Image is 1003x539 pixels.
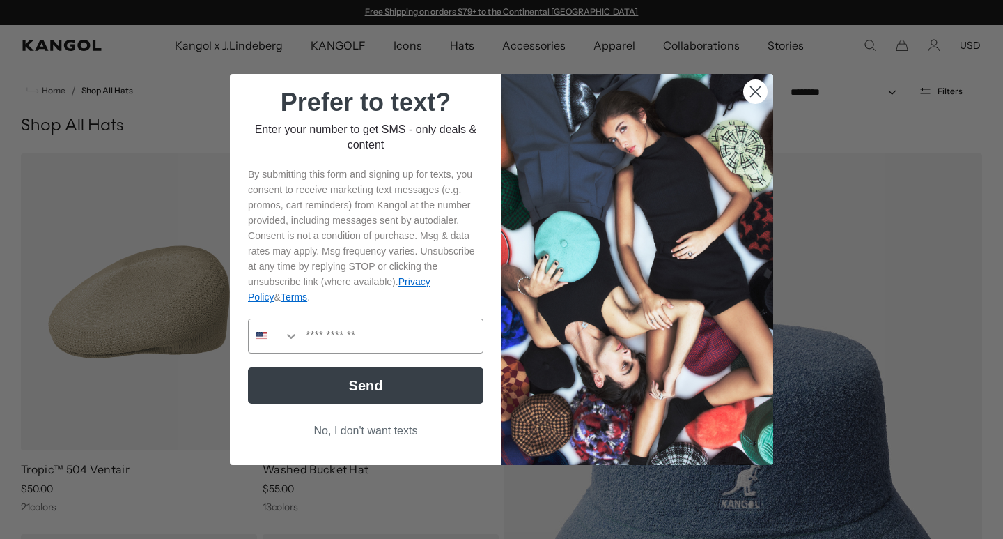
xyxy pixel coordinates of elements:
[281,88,451,116] span: Prefer to text?
[281,291,307,303] a: Terms
[248,418,483,444] button: No, I don't want texts
[249,319,299,353] button: Search Countries
[501,74,773,465] img: 32d93059-7686-46ce-88e0-f8be1b64b1a2.jpeg
[743,79,768,104] button: Close dialog
[255,123,477,151] span: Enter your number to get SMS - only deals & content
[299,319,483,353] input: Phone Number
[248,367,483,404] button: Send
[256,331,267,342] img: United States
[248,167,483,305] p: By submitting this form and signing up for texts, you consent to receive marketing text messages ...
